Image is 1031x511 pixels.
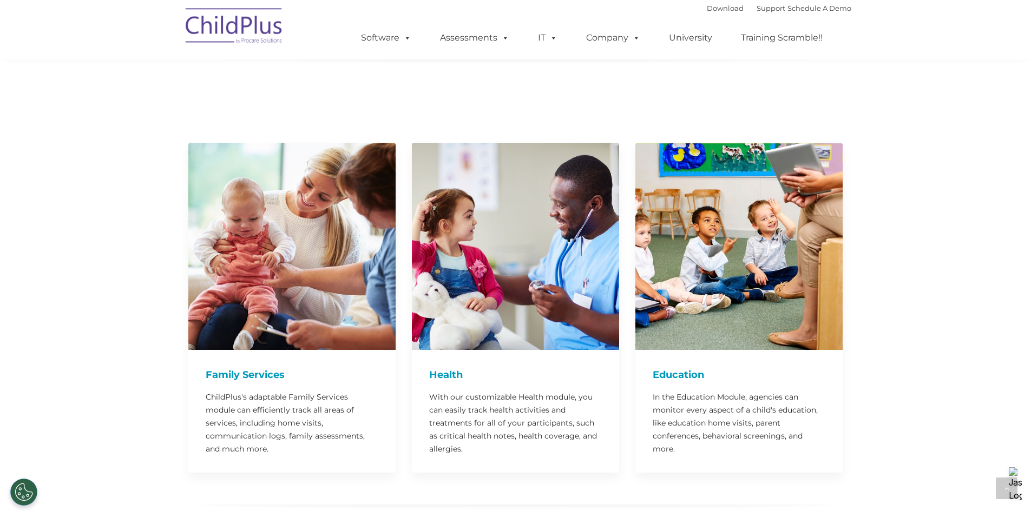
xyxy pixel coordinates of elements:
a: Download [707,4,744,12]
p: With our customizable Health module, you can easily track health activities and treatments for al... [429,390,602,455]
img: Education-750 [635,143,843,350]
a: Software [350,27,422,49]
img: Health750 [412,143,619,350]
a: Company [575,27,651,49]
a: Training Scramble!! [730,27,833,49]
img: ChildPlus by Procare Solutions [180,1,288,55]
p: In the Education Module, agencies can monitor every aspect of a child's education, like education... [653,390,825,455]
button: Cookies Settings [10,479,37,506]
img: FamilyServices-750 [188,143,396,350]
h4: Education [653,367,825,382]
a: IT [527,27,568,49]
a: Schedule A Demo [787,4,851,12]
p: ChildPlus's adaptable Family Services module can efficiently track all areas of services, includi... [206,390,378,455]
font: | [707,4,851,12]
h4: Health [429,367,602,382]
a: Assessments [429,27,520,49]
h4: Family Services [206,367,378,382]
a: University [658,27,723,49]
a: Support [757,4,785,12]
